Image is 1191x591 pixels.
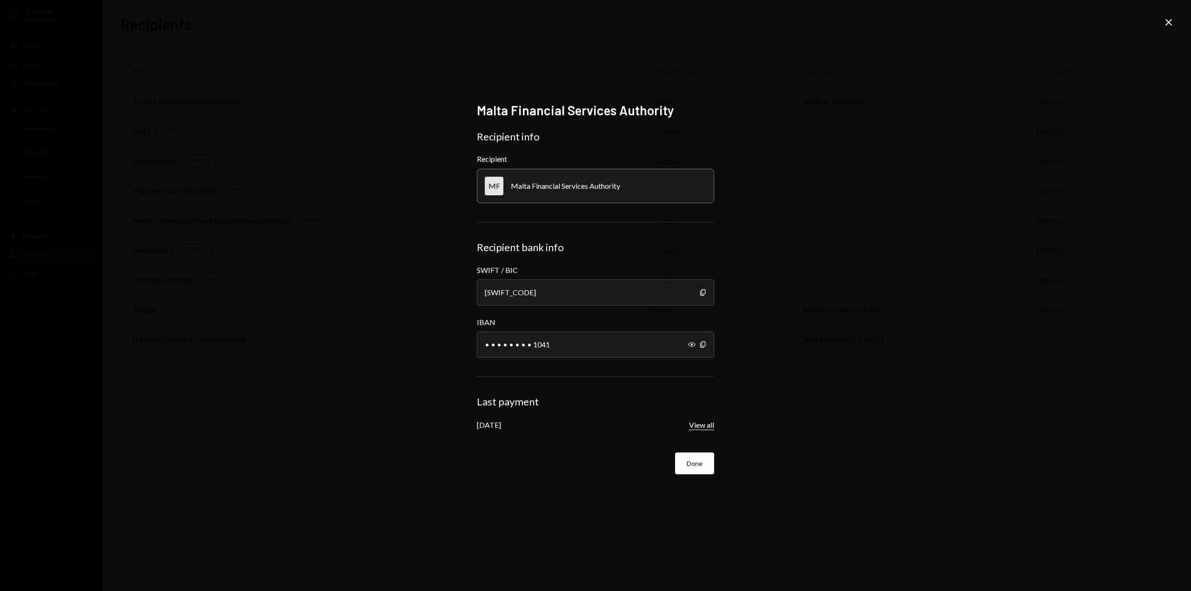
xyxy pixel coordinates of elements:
label: IBAN [477,317,714,328]
div: Recipient bank info [477,241,714,254]
div: • • • • • • • • 1041 [477,332,714,358]
h2: Malta Financial Services Authority [477,101,714,120]
div: Last payment [477,395,714,408]
div: Recipient [477,154,714,163]
button: Done [675,452,714,474]
div: Malta Financial Services Authority [511,181,620,190]
div: Recipient info [477,130,714,143]
div: [DATE] [477,420,501,429]
div: [SWIFT_CODE] [477,279,714,305]
button: View all [689,420,714,430]
div: MF [485,177,503,195]
label: SWIFT / BIC [477,265,714,276]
